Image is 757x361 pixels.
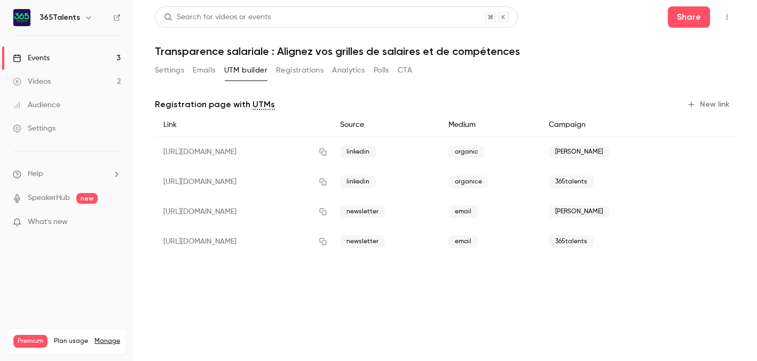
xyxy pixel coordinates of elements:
[540,113,676,137] div: Campaign
[13,100,60,110] div: Audience
[340,205,385,218] span: newsletter
[76,193,98,204] span: new
[94,337,120,346] a: Manage
[155,227,332,256] div: [URL][DOMAIN_NAME]
[448,205,478,218] span: email
[155,137,332,167] div: [URL][DOMAIN_NAME]
[374,62,389,79] button: Polls
[332,62,365,79] button: Analytics
[448,175,488,188] span: organice
[155,62,184,79] button: Settings
[398,62,412,79] button: CTA
[448,235,478,248] span: email
[13,9,30,26] img: 365Talents
[448,146,485,158] span: organic
[13,53,50,63] div: Events
[549,235,594,248] span: 365talents
[549,175,594,188] span: 365talents
[54,337,88,346] span: Plan usage
[276,62,324,79] button: Registrations
[332,113,440,137] div: Source
[155,45,736,58] h1: Transparence salariale : Alignez vos grilles de salaires et de compétences
[253,98,275,111] a: UTMs
[340,235,385,248] span: newsletter
[155,197,332,227] div: [URL][DOMAIN_NAME]
[108,218,121,227] iframe: Noticeable Trigger
[13,123,56,134] div: Settings
[28,216,68,228] span: What's new
[28,169,43,180] span: Help
[440,113,540,137] div: Medium
[340,146,376,158] span: linkedin
[224,62,267,79] button: UTM builder
[40,12,80,23] h6: 365Talents
[340,175,376,188] span: linkedin
[13,76,51,87] div: Videos
[193,62,215,79] button: Emails
[13,169,121,180] li: help-dropdown-opener
[155,167,332,197] div: [URL][DOMAIN_NAME]
[28,192,70,204] a: SpeakerHub
[155,98,275,111] p: Registration page with
[549,205,609,218] span: [PERSON_NAME]
[13,335,48,348] span: Premium
[683,96,736,113] button: New link
[668,6,710,28] button: Share
[549,146,609,158] span: [PERSON_NAME]
[164,12,271,23] div: Search for videos or events
[155,113,332,137] div: Link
